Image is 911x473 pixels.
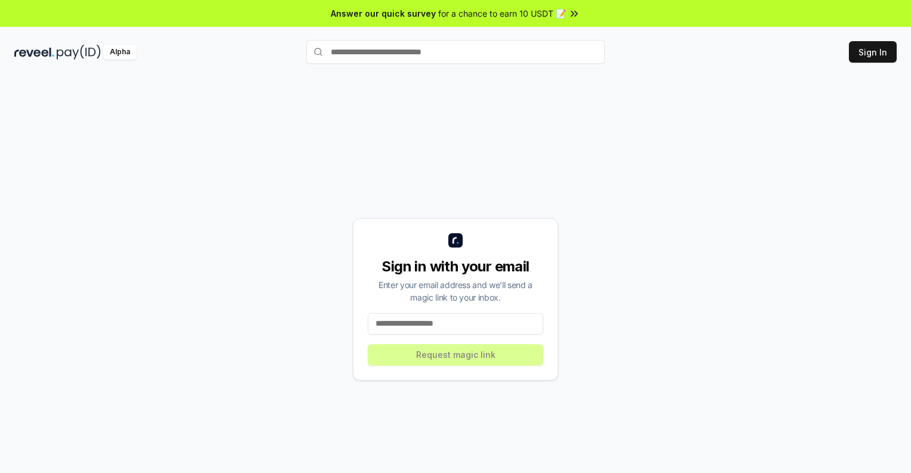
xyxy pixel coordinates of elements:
[57,45,101,60] img: pay_id
[849,41,897,63] button: Sign In
[14,45,54,60] img: reveel_dark
[368,279,543,304] div: Enter your email address and we’ll send a magic link to your inbox.
[368,257,543,276] div: Sign in with your email
[331,7,436,20] span: Answer our quick survey
[438,7,566,20] span: for a chance to earn 10 USDT 📝
[448,233,463,248] img: logo_small
[103,45,137,60] div: Alpha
